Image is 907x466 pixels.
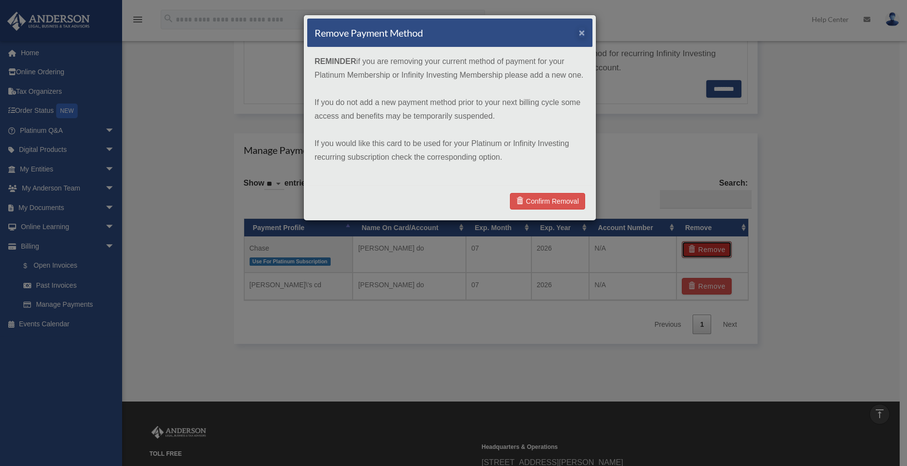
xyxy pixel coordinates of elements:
a: Confirm Removal [510,193,585,210]
p: If you would like this card to be used for your Platinum or Infinity Investing recurring subscrip... [315,137,585,164]
div: if you are removing your current method of payment for your Platinum Membership or Infinity Inves... [307,47,592,185]
h4: Remove Payment Method [315,26,423,40]
button: × [579,27,585,38]
strong: REMINDER [315,57,356,65]
p: If you do not add a new payment method prior to your next billing cycle some access and benefits ... [315,96,585,123]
